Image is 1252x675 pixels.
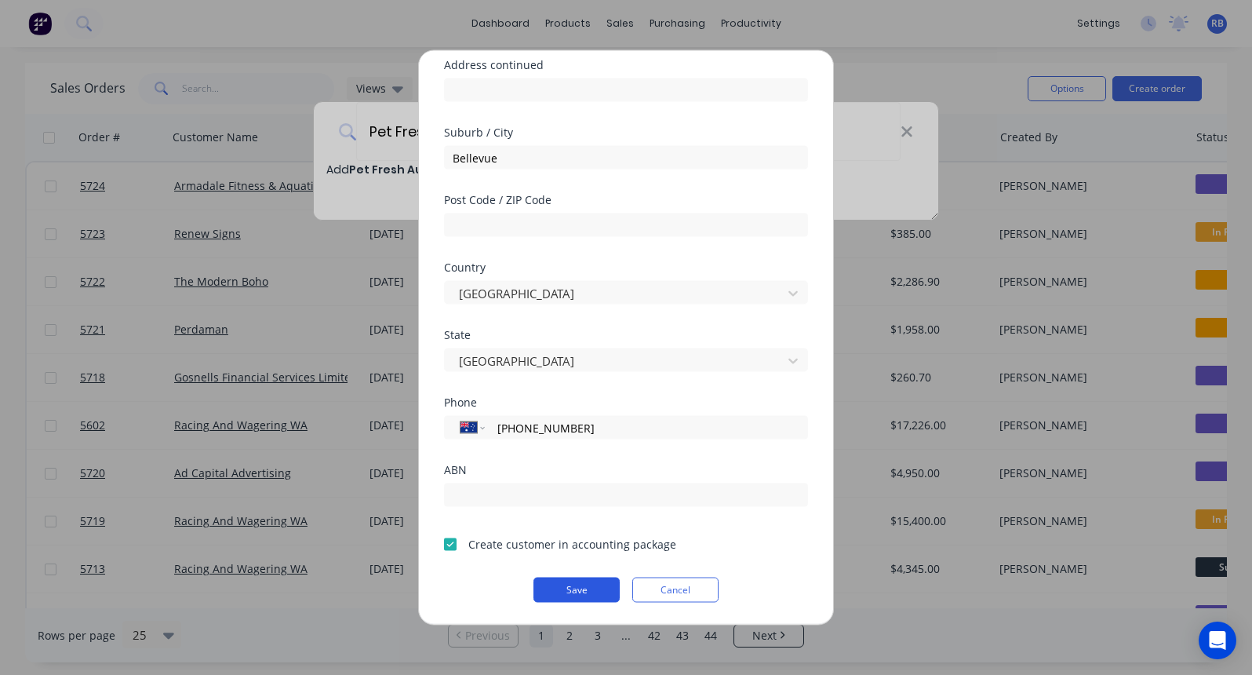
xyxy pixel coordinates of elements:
[1199,622,1236,659] div: Open Intercom Messenger
[632,578,719,603] button: Cancel
[444,262,808,273] div: Country
[444,127,808,138] div: Suburb / City
[444,397,808,408] div: Phone
[444,195,808,206] div: Post Code / ZIP Code
[444,60,808,71] div: Address continued
[444,330,808,341] div: State
[468,536,676,553] div: Create customer in accounting package
[444,465,808,476] div: ABN
[533,578,620,603] button: Save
